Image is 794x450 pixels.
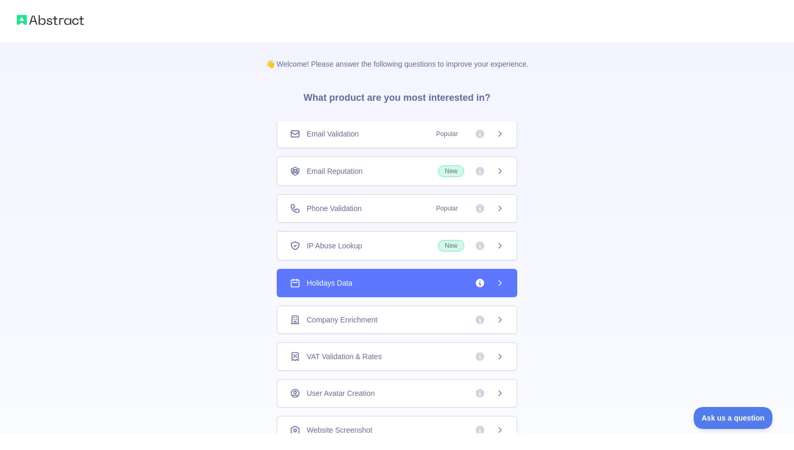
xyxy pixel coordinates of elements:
[287,69,507,122] h3: What product are you most interested in?
[694,407,773,429] iframe: Toggle Customer Support
[307,203,362,214] span: Phone Validation
[307,129,359,139] span: Email Validation
[307,240,362,251] span: IP Abuse Lookup
[17,13,84,27] img: Abstract logo
[438,165,464,177] span: New
[249,42,546,69] p: 👋 Welcome! Please answer the following questions to improve your experience.
[307,278,352,288] span: Holidays Data
[307,315,378,325] span: Company Enrichment
[307,388,375,399] span: User Avatar Creation
[438,240,464,252] span: New
[430,129,464,139] span: Popular
[307,166,363,176] span: Email Reputation
[307,351,382,362] span: VAT Validation & Rates
[307,425,372,435] span: Website Screenshot
[430,203,464,214] span: Popular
